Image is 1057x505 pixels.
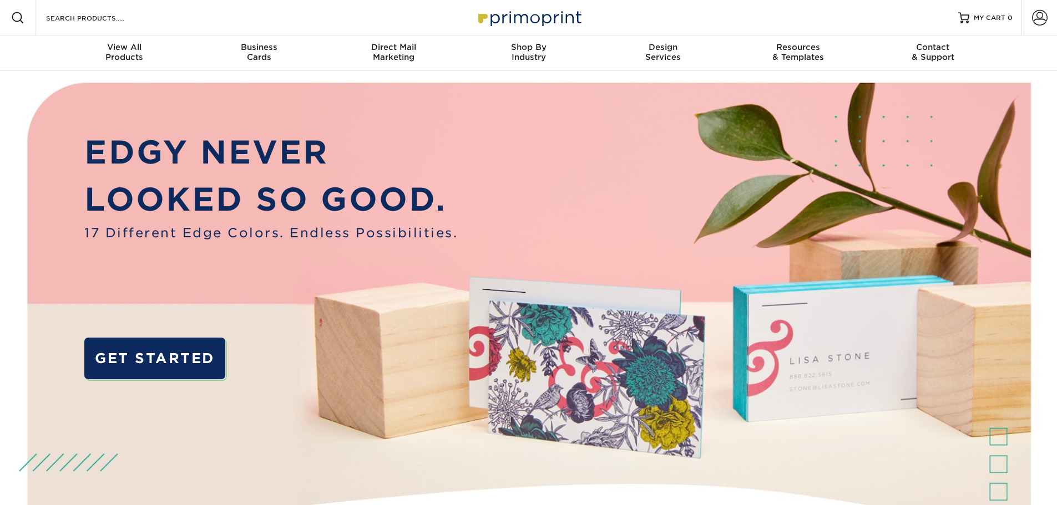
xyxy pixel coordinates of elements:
a: DesignServices [596,35,731,71]
a: View AllProducts [57,35,192,71]
a: Resources& Templates [731,35,866,71]
div: Products [57,42,192,62]
img: Primoprint [473,6,584,29]
span: 17 Different Edge Colors. Endless Possibilities. [84,223,458,242]
span: Direct Mail [326,42,461,52]
span: 0 [1008,14,1013,22]
span: Business [191,42,326,52]
input: SEARCH PRODUCTS..... [45,11,153,24]
a: Direct MailMarketing [326,35,461,71]
span: Shop By [461,42,596,52]
div: Marketing [326,42,461,62]
div: Cards [191,42,326,62]
a: Contact& Support [866,35,1000,71]
a: BusinessCards [191,35,326,71]
div: & Support [866,42,1000,62]
div: Industry [461,42,596,62]
span: Contact [866,42,1000,52]
span: View All [57,42,192,52]
p: LOOKED SO GOOD. [84,176,458,223]
a: GET STARTED [84,338,225,379]
span: Resources [731,42,866,52]
p: EDGY NEVER [84,129,458,176]
span: MY CART [974,13,1005,23]
div: & Templates [731,42,866,62]
span: Design [596,42,731,52]
a: Shop ByIndustry [461,35,596,71]
div: Services [596,42,731,62]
